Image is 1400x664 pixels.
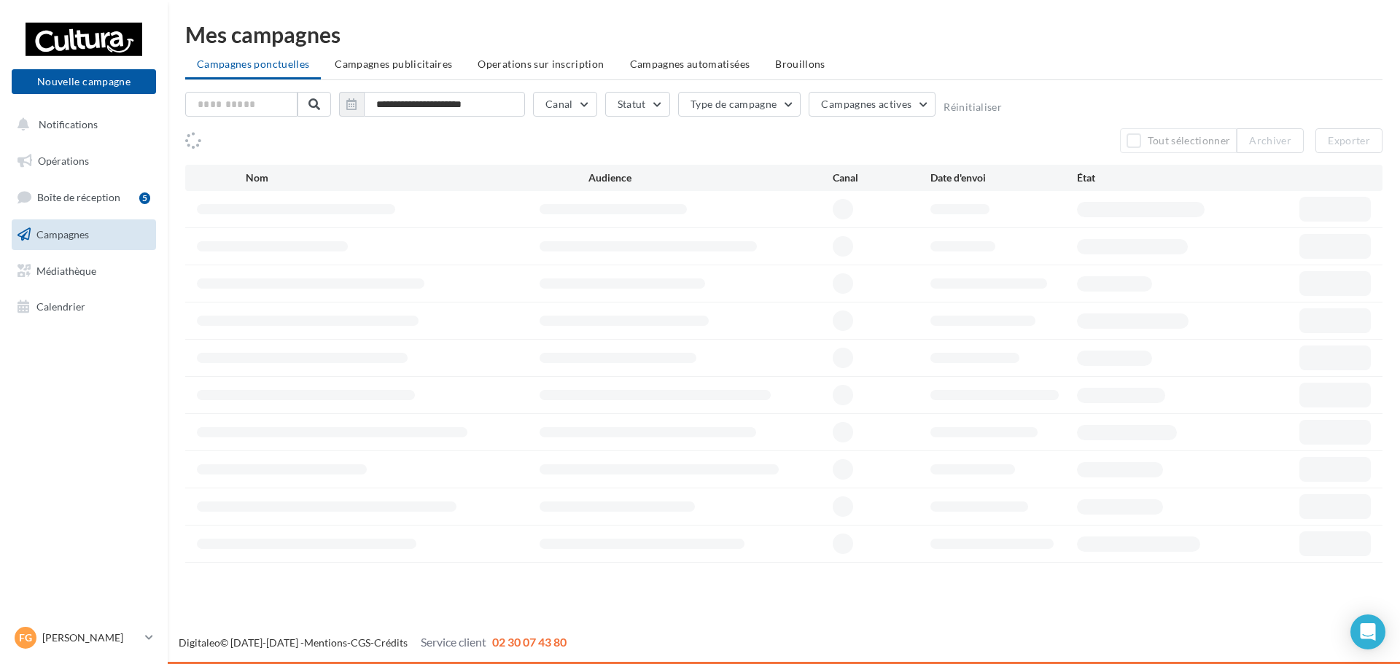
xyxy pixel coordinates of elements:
[9,219,159,250] a: Campagnes
[1350,614,1385,649] div: Open Intercom Messenger
[9,181,159,213] a: Boîte de réception5
[9,292,159,322] a: Calendrier
[351,636,370,649] a: CGS
[374,636,408,649] a: Crédits
[833,171,930,185] div: Canal
[19,630,32,645] span: FG
[12,69,156,94] button: Nouvelle campagne
[605,92,670,117] button: Statut
[37,191,120,203] span: Boîte de réception
[930,171,1077,185] div: Date d'envoi
[179,636,220,649] a: Digitaleo
[1077,171,1224,185] div: État
[421,635,486,649] span: Service client
[533,92,597,117] button: Canal
[478,58,604,70] span: Operations sur inscription
[36,264,96,276] span: Médiathèque
[304,636,347,649] a: Mentions
[9,109,153,140] button: Notifications
[588,171,833,185] div: Audience
[678,92,801,117] button: Type de campagne
[9,146,159,176] a: Opérations
[9,256,159,286] a: Médiathèque
[1237,128,1304,153] button: Archiver
[179,636,567,649] span: © [DATE]-[DATE] - - -
[36,300,85,313] span: Calendrier
[630,58,750,70] span: Campagnes automatisées
[36,228,89,241] span: Campagnes
[39,118,98,130] span: Notifications
[1120,128,1237,153] button: Tout sélectionner
[12,624,156,652] a: FG [PERSON_NAME]
[492,635,567,649] span: 02 30 07 43 80
[944,101,1002,113] button: Réinitialiser
[185,23,1382,45] div: Mes campagnes
[809,92,936,117] button: Campagnes actives
[335,58,452,70] span: Campagnes publicitaires
[1315,128,1382,153] button: Exporter
[42,630,139,645] p: [PERSON_NAME]
[775,58,825,70] span: Brouillons
[821,98,911,110] span: Campagnes actives
[139,192,150,204] div: 5
[38,155,89,167] span: Opérations
[246,171,588,185] div: Nom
